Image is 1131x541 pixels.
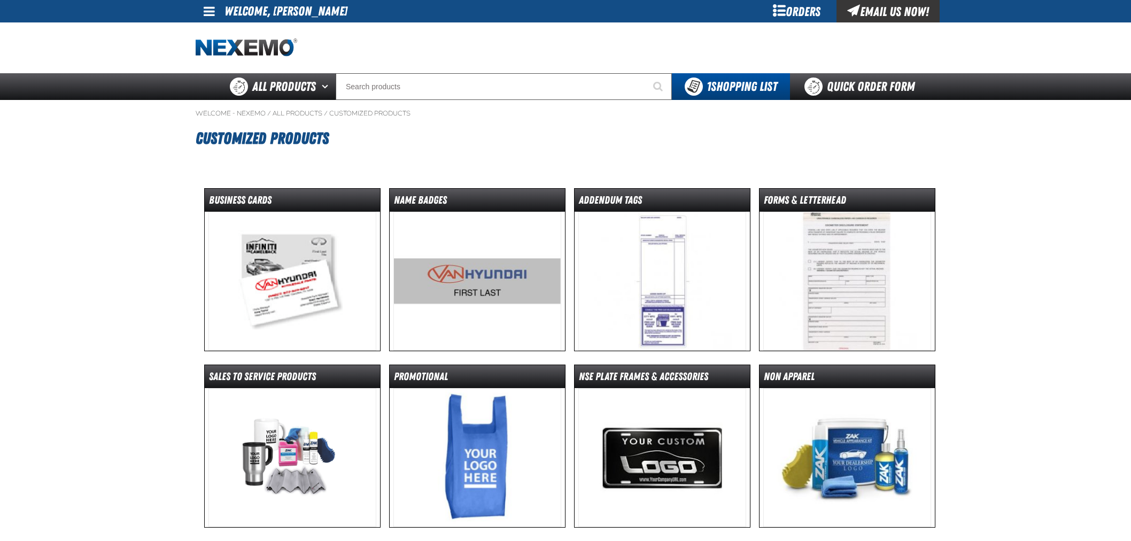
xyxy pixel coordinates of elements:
a: Business Cards [204,188,381,351]
a: Customized Products [329,109,410,118]
a: Quick Order Form [790,73,935,100]
img: Non Apparel [763,388,932,527]
span: All Products [252,77,316,96]
dt: Non Apparel [760,369,935,388]
strong: 1 [707,79,711,94]
span: / [324,109,328,118]
a: Addendum Tags [574,188,750,351]
a: Home [196,38,297,57]
img: Promotional [393,388,562,527]
span: / [267,109,271,118]
button: Start Searching [645,73,672,100]
a: Sales to Service Products [204,365,381,528]
img: nse Plate Frames & Accessories [578,388,747,527]
dt: Promotional [390,369,565,388]
button: Open All Products pages [318,73,336,100]
a: Promotional [389,365,565,528]
input: Search [336,73,672,100]
dt: Addendum Tags [575,193,750,212]
a: Name Badges [389,188,565,351]
dt: nse Plate Frames & Accessories [575,369,750,388]
dt: Forms & Letterhead [760,193,935,212]
span: Shopping List [707,79,777,94]
nav: Breadcrumbs [196,109,935,118]
a: All Products [273,109,322,118]
img: Nexemo logo [196,38,297,57]
dt: Business Cards [205,193,380,212]
button: You have 1 Shopping List. Open to view details [672,73,790,100]
img: Sales to Service Products [208,388,377,527]
dt: Name Badges [390,193,565,212]
h1: Customized Products [196,124,935,153]
a: Non Apparel [759,365,935,528]
img: Forms & Letterhead [763,212,932,351]
dt: Sales to Service Products [205,369,380,388]
a: Welcome - Nexemo [196,109,266,118]
a: Forms & Letterhead [759,188,935,351]
img: Business Cards [208,212,377,351]
img: Name Badges [393,212,562,351]
img: Addendum Tags [578,212,747,351]
a: nse Plate Frames & Accessories [574,365,750,528]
